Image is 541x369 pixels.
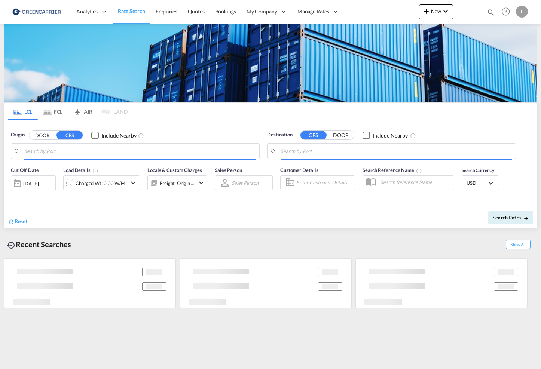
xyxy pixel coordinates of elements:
[373,132,408,139] div: Include Nearby
[487,8,495,16] md-icon: icon-magnify
[156,8,177,15] span: Enquiries
[363,131,408,139] md-checkbox: Checkbox No Ink
[499,5,512,18] span: Help
[76,178,125,188] div: Charged Wt: 0.00 W/M
[24,145,256,157] input: Search by Port
[91,131,137,139] md-checkbox: Checkbox No Ink
[416,168,422,174] md-icon: Your search will be saved by the below given name
[63,167,98,173] span: Load Details
[215,167,242,173] span: Sales Person
[68,103,98,120] md-tab-item: AIR
[422,8,450,14] span: New
[462,167,494,173] span: Search Currency
[11,131,24,139] span: Origin
[267,131,293,139] span: Destination
[506,240,531,249] span: Show All
[296,177,352,188] input: Enter Customer Details
[8,218,15,225] md-icon: icon-refresh
[4,24,537,102] img: GreenCarrierFCL_LCL.png
[247,8,277,15] span: My Company
[73,107,82,113] md-icon: icon-airplane
[92,168,98,174] md-icon: Chargeable Weight
[280,167,318,173] span: Customer Details
[76,8,98,15] span: Analytics
[516,6,528,18] div: L
[15,218,27,224] span: Reset
[56,131,83,139] button: CFS
[29,131,55,140] button: DOOR
[467,179,487,186] span: USD
[297,8,329,15] span: Manage Rates
[197,178,206,187] md-icon: icon-chevron-down
[11,175,56,191] div: [DATE]
[8,103,38,120] md-tab-item: LCL
[487,8,495,19] div: icon-magnify
[38,103,68,120] md-tab-item: FCL
[328,131,354,140] button: DOOR
[215,8,236,15] span: Bookings
[11,190,16,200] md-datepicker: Select
[231,177,259,188] md-select: Sales Person
[4,236,74,253] div: Recent Searches
[63,175,140,190] div: Charged Wt: 0.00 W/Micon-chevron-down
[188,8,204,15] span: Quotes
[499,5,516,19] div: Help
[11,3,62,20] img: e39c37208afe11efa9cb1d7a6ea7d6f5.png
[7,241,16,250] md-icon: icon-backup-restore
[101,132,137,139] div: Include Nearby
[138,133,144,139] md-icon: Unchecked: Ignores neighbouring ports when fetching rates.Checked : Includes neighbouring ports w...
[23,180,39,187] div: [DATE]
[410,133,416,139] md-icon: Unchecked: Ignores neighbouring ports when fetching rates.Checked : Includes neighbouring ports w...
[419,4,453,19] button: icon-plus 400-fgNewicon-chevron-down
[466,178,495,188] md-select: Select Currency: $ USDUnited States Dollar
[11,167,39,173] span: Cut Off Date
[422,7,431,16] md-icon: icon-plus 400-fg
[488,211,533,224] button: Search Ratesicon-arrow-right
[8,218,27,226] div: icon-refreshReset
[300,131,327,139] button: CFS
[8,103,128,120] md-pagination-wrapper: Use the left and right arrow keys to navigate between tabs
[363,167,422,173] span: Search Reference Name
[147,175,207,190] div: Freight Origin Destinationicon-chevron-down
[147,167,202,173] span: Locals & Custom Charges
[493,215,529,221] span: Search Rates
[129,178,138,187] md-icon: icon-chevron-down
[377,176,454,188] input: Search Reference Name
[441,7,450,16] md-icon: icon-chevron-down
[4,120,537,228] div: Origin DOOR CFS Checkbox No InkUnchecked: Ignores neighbouring ports when fetching rates.Checked ...
[523,216,529,221] md-icon: icon-arrow-right
[281,145,512,157] input: Search by Port
[160,178,195,188] div: Freight Origin Destination
[118,8,145,14] span: Rate Search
